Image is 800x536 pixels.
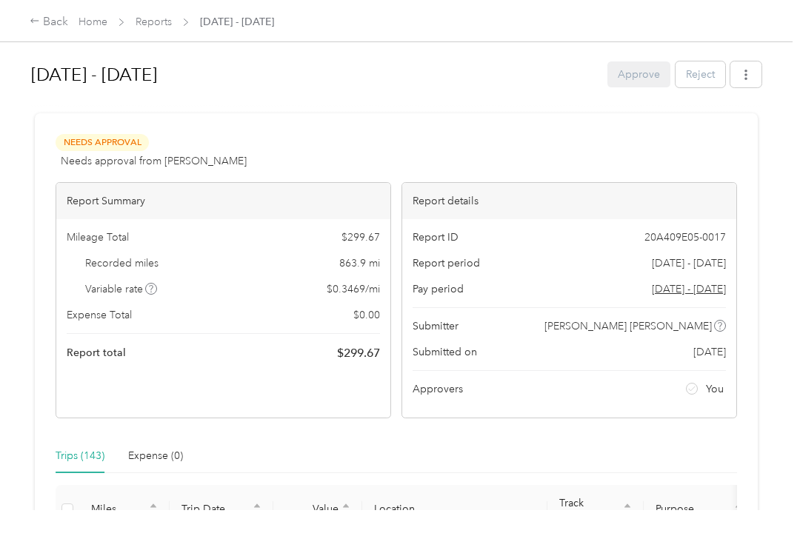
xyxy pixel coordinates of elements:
[79,16,107,28] a: Home
[644,230,726,245] span: 20A409E05-0017
[67,307,132,323] span: Expense Total
[85,281,158,297] span: Variable rate
[623,508,632,517] span: caret-down
[61,153,247,169] span: Needs approval from [PERSON_NAME]
[79,485,170,535] th: Miles
[273,485,362,535] th: Value
[413,230,459,245] span: Report ID
[56,448,104,464] div: Trips (143)
[362,485,547,535] th: Location
[149,508,158,517] span: caret-down
[652,255,726,271] span: [DATE] - [DATE]
[30,13,68,31] div: Back
[341,508,350,517] span: caret-down
[67,345,126,361] span: Report total
[31,57,597,93] h1: Sep 1 - 30, 2025
[253,501,261,510] span: caret-up
[544,318,712,334] span: [PERSON_NAME] [PERSON_NAME]
[413,381,463,397] span: Approvers
[136,16,172,28] a: Reports
[200,14,274,30] span: [DATE] - [DATE]
[341,501,350,510] span: caret-up
[170,485,273,535] th: Trip Date
[353,307,380,323] span: $ 0.00
[339,255,380,271] span: 863.9 mi
[623,501,632,510] span: caret-up
[253,508,261,517] span: caret-down
[644,485,755,535] th: Purpose
[413,281,464,297] span: Pay period
[181,503,250,515] span: Trip Date
[547,485,644,535] th: Track Method
[717,453,800,536] iframe: Everlance-gr Chat Button Frame
[128,448,183,464] div: Expense (0)
[91,503,146,515] span: Miles
[693,344,726,360] span: [DATE]
[706,381,724,397] span: You
[327,281,380,297] span: $ 0.3469 / mi
[559,497,620,522] span: Track Method
[285,503,339,515] span: Value
[341,230,380,245] span: $ 299.67
[413,255,480,271] span: Report period
[413,344,477,360] span: Submitted on
[337,344,380,362] span: $ 299.67
[56,134,149,151] span: Needs Approval
[149,501,158,510] span: caret-up
[85,255,159,271] span: Recorded miles
[413,318,459,334] span: Submitter
[652,281,726,297] span: Go to pay period
[656,503,731,515] span: Purpose
[402,183,736,219] div: Report details
[67,230,129,245] span: Mileage Total
[56,183,390,219] div: Report Summary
